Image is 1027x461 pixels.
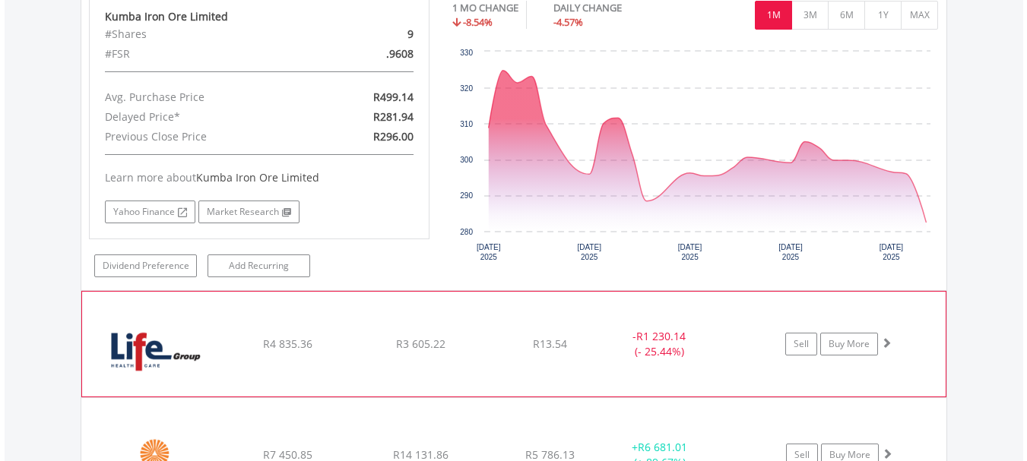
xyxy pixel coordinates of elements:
div: #Shares [94,24,315,44]
span: R499.14 [373,90,414,104]
div: 1 MO CHANGE [452,1,518,15]
text: 310 [460,120,473,128]
text: 320 [460,84,473,93]
div: - (- 25.44%) [602,329,716,359]
a: Buy More [820,333,878,355]
span: R13.54 [533,336,567,351]
text: 300 [460,156,473,164]
span: R296.00 [373,129,414,144]
a: Market Research [198,201,300,223]
text: [DATE] 2025 [477,243,501,261]
button: 6M [828,1,865,30]
div: Previous Close Price [94,127,315,147]
button: 1Y [864,1,902,30]
span: R1 230.14 [636,329,686,343]
div: #FSR [94,44,315,64]
div: DAILY CHANGE [553,1,675,15]
text: [DATE] 2025 [678,243,702,261]
div: Chart. Highcharts interactive chart. [452,44,939,272]
span: R281.94 [373,109,414,124]
a: Yahoo Finance [105,201,195,223]
button: MAX [901,1,938,30]
button: 1M [755,1,792,30]
a: Add Recurring [208,254,310,277]
div: 9 [314,24,424,44]
div: .9608 [314,44,424,64]
text: 280 [460,228,473,236]
button: 3M [791,1,829,30]
a: Sell [785,333,817,355]
div: Delayed Price* [94,107,315,127]
div: Avg. Purchase Price [94,87,315,107]
text: [DATE] 2025 [778,243,803,261]
text: 330 [460,49,473,57]
span: R6 681.01 [638,440,687,454]
text: [DATE] 2025 [577,243,601,261]
span: R3 605.22 [396,336,445,351]
span: Kumba Iron Ore Limited [196,170,319,185]
span: -8.54% [463,15,493,29]
img: EQU.ZA.LHC.png [90,311,220,393]
svg: Interactive chart [452,44,938,272]
a: Dividend Preference [94,254,197,277]
text: [DATE] 2025 [879,243,903,261]
text: 290 [460,191,473,200]
div: Learn more about [105,170,414,185]
div: Kumba Iron Ore Limited [105,9,414,24]
span: R4 835.36 [263,336,312,351]
span: -4.57% [553,15,583,29]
